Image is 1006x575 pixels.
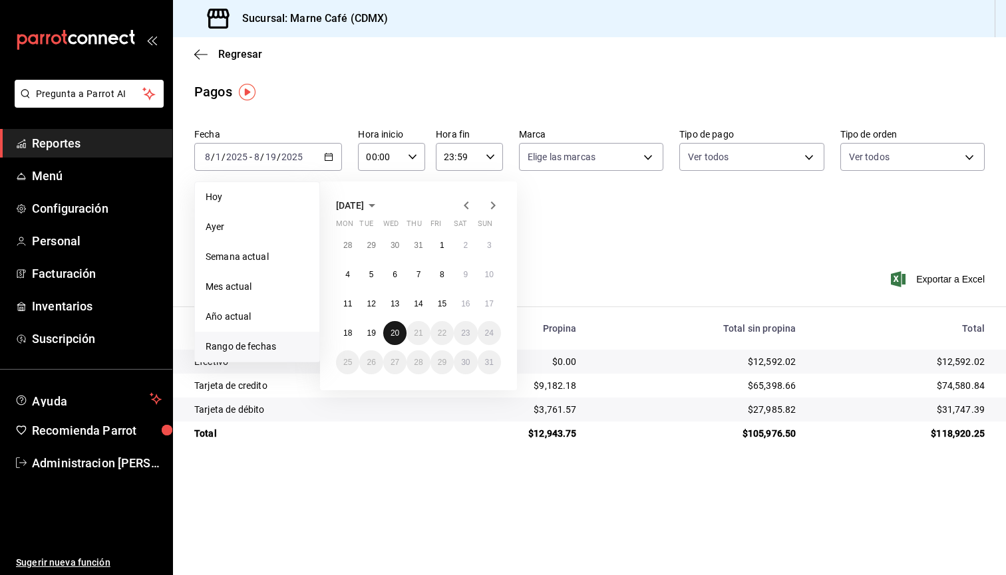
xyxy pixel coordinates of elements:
[478,321,501,345] button: August 24, 2025
[436,403,576,416] div: $3,761.57
[414,358,422,367] abbr: August 28, 2025
[281,152,303,162] input: ----
[32,454,162,472] span: Administracion [PERSON_NAME][GEOGRAPHIC_DATA]
[383,233,407,257] button: July 30, 2025
[32,297,162,315] span: Inventarios
[454,233,477,257] button: August 2, 2025
[407,233,430,257] button: July 31, 2025
[478,263,501,287] button: August 10, 2025
[463,241,468,250] abbr: August 2, 2025
[391,328,399,338] abbr: August 20, 2025
[817,355,985,368] div: $12,592.02
[478,350,501,374] button: August 31, 2025
[440,241,444,250] abbr: August 1, 2025
[438,299,446,308] abbr: August 15, 2025
[407,263,430,287] button: August 7, 2025
[894,271,985,287] button: Exportar a Excel
[817,379,985,392] div: $74,580.84
[336,350,359,374] button: August 25, 2025
[194,403,415,416] div: Tarjeta de débito
[414,299,422,308] abbr: August 14, 2025
[343,358,352,367] abbr: August 25, 2025
[817,403,985,416] div: $31,747.39
[454,263,477,287] button: August 9, 2025
[343,299,352,308] abbr: August 11, 2025
[265,152,277,162] input: --
[369,270,374,279] abbr: August 5, 2025
[359,321,383,345] button: August 19, 2025
[478,233,501,257] button: August 3, 2025
[367,241,375,250] abbr: July 29, 2025
[598,427,796,440] div: $105,976.50
[454,292,477,316] button: August 16, 2025
[222,152,226,162] span: /
[32,265,162,283] span: Facturación
[598,379,796,392] div: $65,398.66
[438,358,446,367] abbr: August 29, 2025
[598,403,796,416] div: $27,985.82
[485,299,494,308] abbr: August 17, 2025
[194,379,415,392] div: Tarjeta de credito
[194,82,232,102] div: Pagos
[478,292,501,316] button: August 17, 2025
[436,130,503,139] label: Hora fin
[36,87,143,101] span: Pregunta a Parrot AI
[598,355,796,368] div: $12,592.02
[463,270,468,279] abbr: August 9, 2025
[519,130,663,139] label: Marca
[336,197,380,213] button: [DATE]
[454,321,477,345] button: August 23, 2025
[454,219,467,233] abbr: Saturday
[367,299,375,308] abbr: August 12, 2025
[393,270,397,279] abbr: August 6, 2025
[206,280,309,294] span: Mes actual
[226,152,248,162] input: ----
[407,219,421,233] abbr: Thursday
[391,299,399,308] abbr: August 13, 2025
[436,427,576,440] div: $12,943.75
[383,292,407,316] button: August 13, 2025
[598,323,796,334] div: Total sin propina
[32,391,144,407] span: Ayuda
[336,233,359,257] button: July 28, 2025
[336,219,353,233] abbr: Monday
[430,321,454,345] button: August 22, 2025
[146,35,157,45] button: open_drawer_menu
[367,328,375,338] abbr: August 19, 2025
[383,263,407,287] button: August 6, 2025
[194,48,262,60] button: Regresar
[277,152,281,162] span: /
[239,84,255,100] img: Tooltip marker
[528,150,595,164] span: Elige las marcas
[16,556,162,570] span: Sugerir nueva función
[461,358,470,367] abbr: August 30, 2025
[487,241,492,250] abbr: August 3, 2025
[359,292,383,316] button: August 12, 2025
[218,48,262,60] span: Regresar
[343,328,352,338] abbr: August 18, 2025
[359,233,383,257] button: July 29, 2025
[204,152,211,162] input: --
[817,427,985,440] div: $118,920.25
[206,310,309,324] span: Año actual
[206,190,309,204] span: Hoy
[250,152,252,162] span: -
[367,358,375,367] abbr: August 26, 2025
[438,328,446,338] abbr: August 22, 2025
[485,328,494,338] abbr: August 24, 2025
[391,358,399,367] abbr: August 27, 2025
[430,263,454,287] button: August 8, 2025
[32,232,162,250] span: Personal
[485,358,494,367] abbr: August 31, 2025
[430,292,454,316] button: August 15, 2025
[232,11,389,27] h3: Sucursal: Marne Café (CDMX)
[9,96,164,110] a: Pregunta a Parrot AI
[345,270,350,279] abbr: August 4, 2025
[840,130,985,139] label: Tipo de orden
[430,350,454,374] button: August 29, 2025
[391,241,399,250] abbr: July 30, 2025
[206,340,309,354] span: Rango de fechas
[15,80,164,108] button: Pregunta a Parrot AI
[461,328,470,338] abbr: August 23, 2025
